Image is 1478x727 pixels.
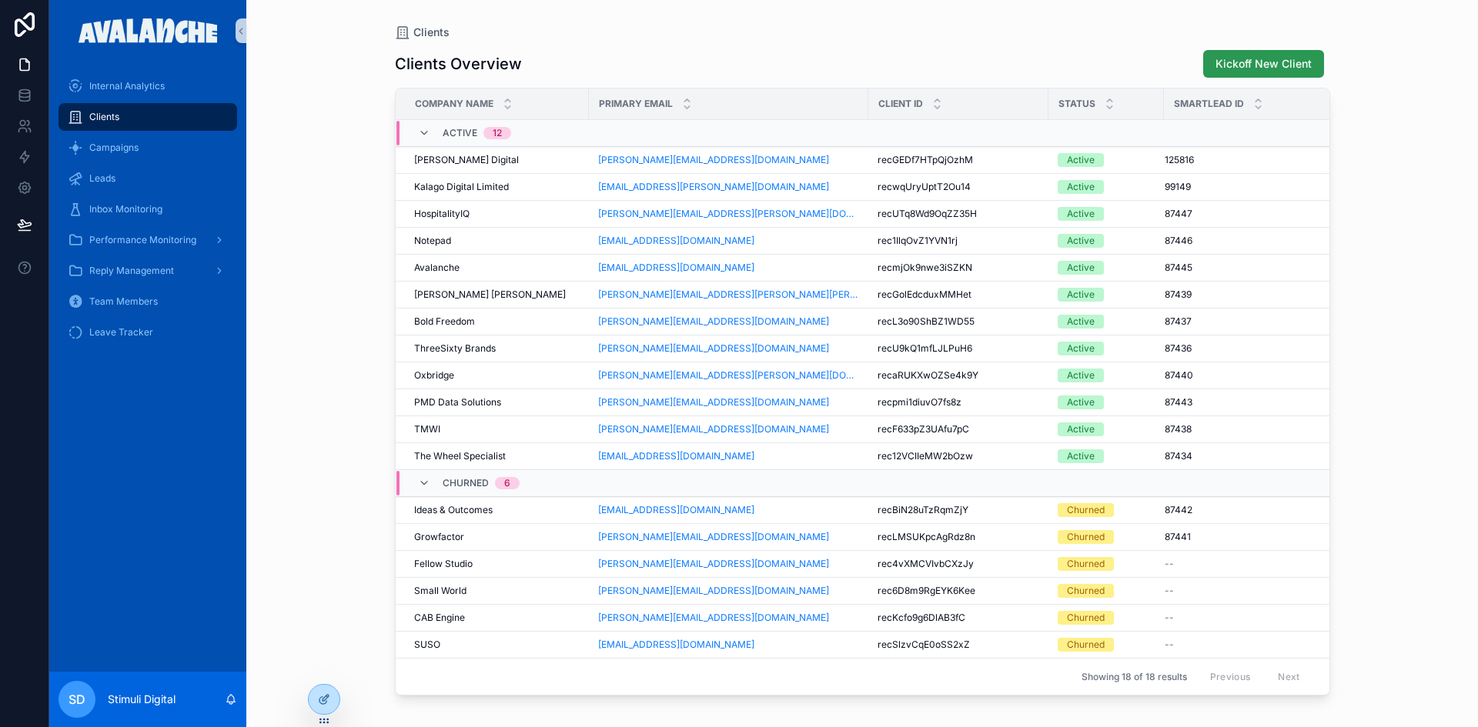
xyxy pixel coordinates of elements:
a: [PERSON_NAME][EMAIL_ADDRESS][DOMAIN_NAME] [598,531,829,543]
span: recL3o90ShBZ1WD55 [878,315,975,328]
a: Internal Analytics [59,72,237,100]
a: recU9kQ1mfLJLPuH6 [878,342,1039,355]
span: rec6D8m9RgEYK6Kee [878,585,975,597]
span: Notepad [414,235,451,247]
div: Churned [1067,557,1105,571]
a: [PERSON_NAME][EMAIL_ADDRESS][DOMAIN_NAME] [598,315,859,328]
span: Leads [89,172,115,185]
a: [EMAIL_ADDRESS][DOMAIN_NAME] [598,235,754,247]
a: Churned [1058,611,1155,625]
a: [PERSON_NAME][EMAIL_ADDRESS][DOMAIN_NAME] [598,342,859,355]
a: Clients [395,25,450,40]
span: Kickoff New Client [1216,56,1312,72]
a: HospitalityIQ [414,208,580,220]
div: Active [1067,422,1095,436]
span: -- [1165,585,1174,597]
span: recGolEdcduxMMHet [878,288,971,301]
a: -- [1165,558,1321,570]
div: Churned [1067,638,1105,652]
a: [PERSON_NAME][EMAIL_ADDRESS][DOMAIN_NAME] [598,558,859,570]
span: 87436 [1165,342,1192,355]
a: Active [1058,422,1155,436]
span: 125816 [1165,154,1194,166]
a: PMD Data Solutions [414,396,580,409]
span: recF633pZ3UAfu7pC [878,423,969,435]
a: 87440 [1165,369,1321,382]
span: Status [1058,98,1095,110]
span: Active [443,127,477,139]
a: Active [1058,234,1155,248]
span: PMD Data Solutions [414,396,501,409]
span: [PERSON_NAME] Digital [414,154,519,166]
span: Churned [443,477,489,489]
a: recBiN28uTzRqmZjY [878,504,1039,516]
a: [EMAIL_ADDRESS][DOMAIN_NAME] [598,504,859,516]
span: 87441 [1165,531,1191,543]
a: SUSO [414,639,580,651]
a: recSlzvCqE0oSS2xZ [878,639,1039,651]
span: [PERSON_NAME] [PERSON_NAME] [414,288,566,301]
a: [PERSON_NAME] Digital [414,154,580,166]
a: rec12VCIIeMW2bOzw [878,450,1039,462]
span: Team Members [89,295,158,308]
a: [PERSON_NAME][EMAIL_ADDRESS][PERSON_NAME][DOMAIN_NAME] [598,369,859,382]
a: Bold Freedom [414,315,580,328]
a: 87434 [1165,450,1321,462]
span: Bold Freedom [414,315,475,328]
a: Active [1058,315,1155,328]
span: recBiN28uTzRqmZjY [878,504,968,516]
h1: Clients Overview [395,53,522,75]
span: TMWI [414,423,440,435]
div: Active [1067,180,1095,194]
span: Smartlead ID [1174,98,1244,110]
span: rec12VCIIeMW2bOzw [878,450,973,462]
div: Active [1067,369,1095,382]
span: recLMSUKpcAgRdz8n [878,531,975,543]
a: Small World [414,585,580,597]
a: 87445 [1165,262,1321,274]
a: Team Members [59,288,237,315]
a: Kalago Digital Limited [414,181,580,193]
span: -- [1165,558,1174,570]
a: Active [1058,153,1155,167]
a: recGolEdcduxMMHet [878,288,1039,301]
a: recaRUKXwOZSe4k9Y [878,369,1039,382]
div: Active [1067,207,1095,221]
span: 87446 [1165,235,1192,247]
span: recGEDf7HTpQjOzhM [878,154,973,166]
div: Active [1067,288,1095,302]
span: Showing 18 of 18 results [1082,671,1187,683]
span: 87438 [1165,423,1192,435]
a: Campaigns [59,134,237,162]
span: Internal Analytics [89,80,165,92]
div: Active [1067,153,1095,167]
span: recmjOk9nwe3iSZKN [878,262,972,274]
a: recmjOk9nwe3iSZKN [878,262,1039,274]
a: [PERSON_NAME][EMAIL_ADDRESS][DOMAIN_NAME] [598,396,829,409]
a: Active [1058,288,1155,302]
a: -- [1165,639,1321,651]
span: -- [1165,612,1174,624]
span: recpmi1diuvO7fs8z [878,396,961,409]
a: Churned [1058,503,1155,517]
span: 87434 [1165,450,1192,462]
a: [EMAIL_ADDRESS][DOMAIN_NAME] [598,639,859,651]
span: Kalago Digital Limited [414,181,509,193]
a: Churned [1058,584,1155,598]
a: 87436 [1165,342,1321,355]
a: [PERSON_NAME][EMAIL_ADDRESS][DOMAIN_NAME] [598,396,859,409]
div: 12 [493,127,502,139]
a: Clients [59,103,237,131]
span: Performance Monitoring [89,234,196,246]
a: rec1IlqOvZ1YVN1rj [878,235,1039,247]
div: Active [1067,315,1095,328]
span: Campaigns [89,142,139,154]
a: 87442 [1165,504,1321,516]
a: [EMAIL_ADDRESS][PERSON_NAME][DOMAIN_NAME] [598,181,859,193]
a: recGEDf7HTpQjOzhM [878,154,1039,166]
a: 99149 [1165,181,1321,193]
a: [PERSON_NAME][EMAIL_ADDRESS][DOMAIN_NAME] [598,423,829,435]
a: TMWI [414,423,580,435]
div: Churned [1067,530,1105,544]
span: recwqUryUptT2Ou14 [878,181,971,193]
